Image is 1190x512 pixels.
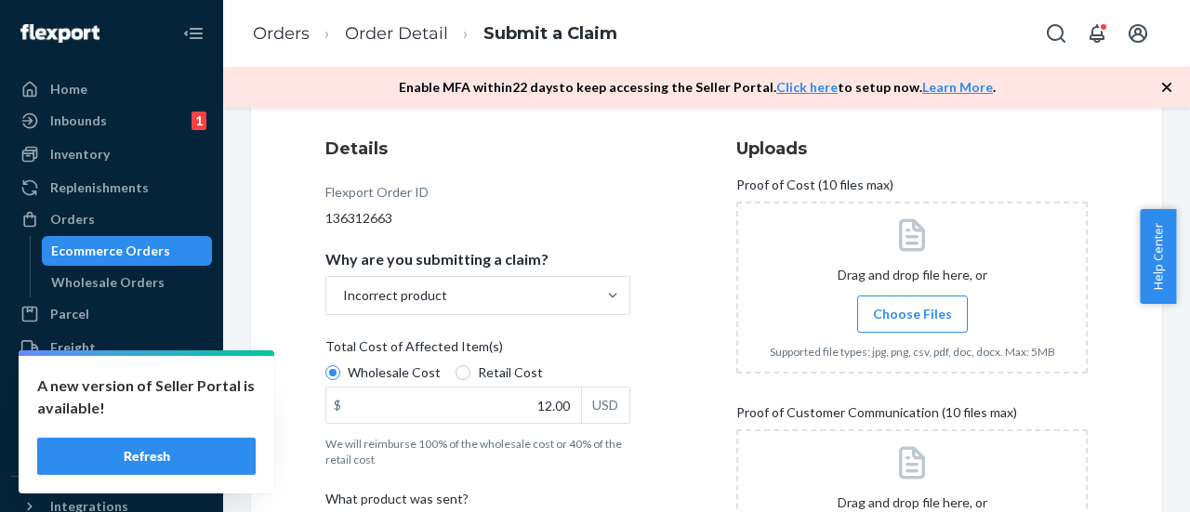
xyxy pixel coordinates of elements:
[11,396,212,426] a: Returns
[11,139,212,169] a: Inventory
[736,403,1017,429] span: Proof of Customer Communication (10 files max)
[1119,15,1157,52] button: Open account menu
[776,79,838,95] a: Click here
[50,112,107,130] div: Inbounds
[11,106,212,136] a: Inbounds1
[238,7,632,61] ol: breadcrumbs
[11,173,212,203] a: Replenishments
[11,299,212,329] a: Parcel
[11,333,212,362] a: Freight
[37,438,256,475] button: Refresh
[11,74,212,104] a: Home
[192,112,206,130] div: 1
[325,250,549,269] p: Why are you submitting a claim?
[326,387,349,423] div: $
[736,176,893,202] span: Proof of Cost (10 files max)
[50,338,96,357] div: Freight
[50,178,149,197] div: Replenishments
[325,209,630,228] div: 136312663
[736,137,1088,161] h3: Uploads
[345,23,448,44] a: Order Detail
[922,79,993,95] a: Learn More
[11,429,212,459] a: Reporting
[343,286,447,305] div: Incorrect product
[42,268,213,297] a: Wholesale Orders
[51,242,170,260] div: Ecommerce Orders
[325,137,630,161] h3: Details
[50,145,110,164] div: Inventory
[325,183,429,209] div: Flexport Order ID
[50,210,95,229] div: Orders
[11,364,212,394] a: Prep
[50,305,89,323] div: Parcel
[175,15,212,52] button: Close Navigation
[581,387,629,423] div: USD
[341,286,343,305] input: Why are you submitting a claim?Incorrect product
[20,24,99,43] img: Flexport logo
[399,78,996,97] p: Enable MFA within 22 days to keep accessing the Seller Portal. to setup now. .
[325,365,340,380] input: Wholesale Cost
[11,204,212,234] a: Orders
[37,374,256,419] p: A new version of Seller Portal is available!
[1078,15,1116,52] button: Open notifications
[1140,209,1176,304] button: Help Center
[253,23,310,44] a: Orders
[456,365,470,380] input: Retail Cost
[42,236,213,266] a: Ecommerce Orders
[1038,15,1075,52] button: Open Search Box
[478,363,543,382] span: Retail Cost
[348,363,441,382] span: Wholesale Cost
[325,337,503,363] span: Total Cost of Affected Item(s)
[51,273,165,292] div: Wholesale Orders
[483,23,617,44] a: Submit a Claim
[50,80,87,98] div: Home
[325,436,630,467] p: We will reimburse 100% of the wholesale cost or 40% of the retail cost
[873,305,952,323] span: Choose Files
[326,387,581,423] input: $USD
